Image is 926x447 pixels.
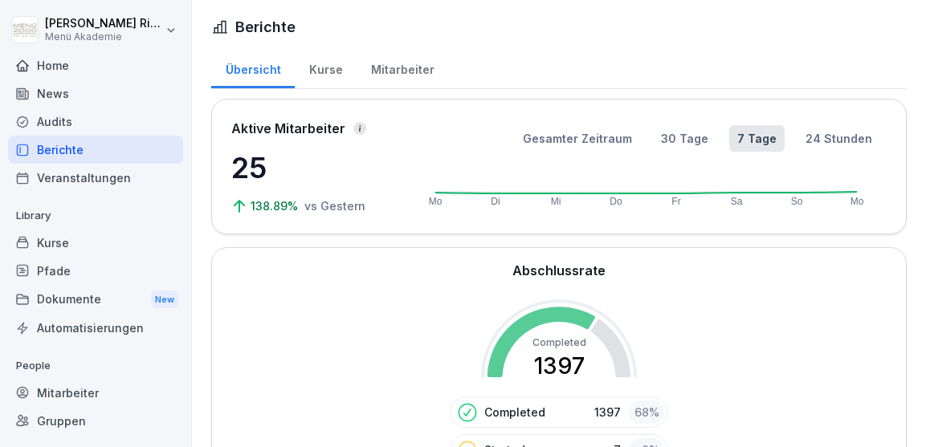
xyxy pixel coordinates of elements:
[357,47,448,88] a: Mitarbeiter
[610,196,622,207] text: Do
[429,196,443,207] text: Mo
[8,379,183,407] a: Mitarbeiter
[235,16,296,38] h1: Berichte
[8,51,183,79] a: Home
[798,125,880,152] button: 24 Stunden
[211,47,295,88] a: Übersicht
[8,229,183,257] a: Kurse
[8,407,183,435] a: Gruppen
[8,353,183,379] p: People
[484,404,545,421] p: Completed
[491,196,500,207] text: Di
[515,125,640,152] button: Gesamter Zeitraum
[731,196,743,207] text: Sa
[671,196,680,207] text: Fr
[295,47,357,88] a: Kurse
[231,146,392,189] p: 25
[8,79,183,108] a: News
[251,197,301,214] p: 138.89%
[629,400,664,424] div: 68 %
[45,31,162,43] p: Menü Akademie
[151,291,178,309] div: New
[594,404,621,421] p: 1397
[791,196,803,207] text: So
[8,164,183,192] a: Veranstaltungen
[551,196,561,207] text: Mi
[45,17,162,30] p: [PERSON_NAME] Riediger
[304,197,365,214] p: vs Gestern
[8,285,183,315] a: DokumenteNew
[8,136,183,164] a: Berichte
[8,203,183,229] p: Library
[8,257,183,285] a: Pfade
[512,261,606,280] h2: Abschlussrate
[8,108,183,136] a: Audits
[851,196,864,207] text: Mo
[8,285,183,315] div: Dokumente
[8,314,183,342] a: Automatisierungen
[653,125,716,152] button: 30 Tage
[729,125,785,152] button: 7 Tage
[231,119,345,138] p: Aktive Mitarbeiter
